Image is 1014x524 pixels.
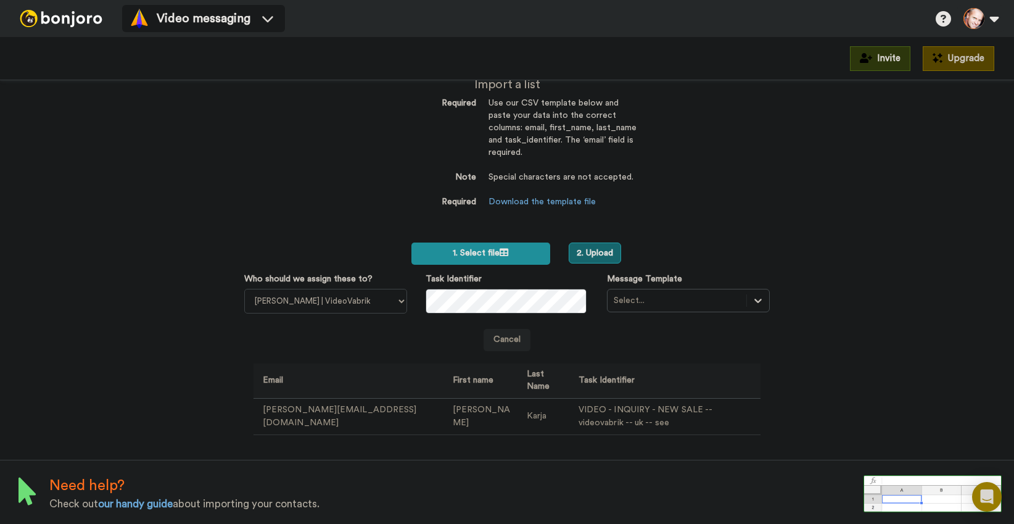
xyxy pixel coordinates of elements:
[426,273,482,286] label: Task Identifier
[972,482,1002,512] div: Open Intercom Messenger
[488,198,596,206] a: Download the template file
[850,46,910,71] button: Invite
[130,9,149,28] img: vm-color.svg
[607,273,682,286] label: Message Template
[49,497,864,512] div: Check out about importing your contacts.
[569,398,760,435] td: VIDEO - INQUIRY - NEW SALE -- videovabrik -- uk -- see
[569,364,760,398] th: Task Identifier
[377,78,637,91] h2: Import a list
[15,10,107,27] img: bj-logo-header-white.svg
[157,10,250,27] span: Video messaging
[443,364,518,398] th: First name
[488,172,637,196] dd: Special characters are not accepted.
[49,475,864,496] div: Need help?
[517,364,569,398] th: Last Name
[377,172,476,184] dt: Note
[517,398,569,435] td: Karja
[488,98,637,172] dd: Use our CSV template below and paste your data into the correct columns: email, first_name, last_...
[253,398,443,435] td: [PERSON_NAME][EMAIL_ADDRESS][DOMAIN_NAME]
[253,364,443,398] th: Email
[923,46,994,71] button: Upgrade
[443,398,518,435] td: [PERSON_NAME]
[484,329,530,351] a: Cancel
[244,273,373,286] label: Who should we assign these to?
[377,196,476,209] dt: Required
[98,499,173,509] a: our handy guide
[453,249,508,257] span: 1. Select file
[377,98,476,110] dt: Required
[569,243,621,264] button: 2. Upload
